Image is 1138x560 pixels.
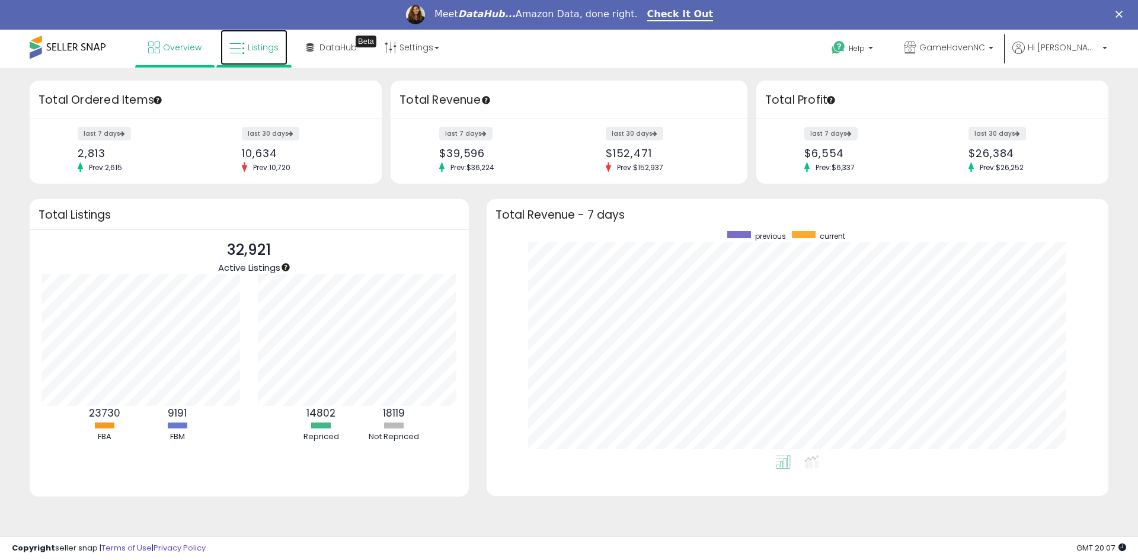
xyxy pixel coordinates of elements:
span: DataHub [319,41,357,53]
a: DataHub [298,30,366,65]
h3: Total Revenue [399,92,739,108]
span: Active Listings [218,261,280,274]
a: Check It Out [647,8,714,21]
div: $39,596 [439,147,560,159]
a: Overview [139,30,210,65]
span: Prev: $152,937 [611,162,669,172]
img: Profile image for Georgie [406,5,425,24]
div: Not Repriced [359,431,430,443]
a: Terms of Use [101,542,152,553]
span: previous [755,231,786,241]
div: Tooltip anchor [152,95,163,105]
span: Help [849,43,865,53]
b: 9191 [168,406,187,420]
span: current [820,231,845,241]
div: Repriced [286,431,357,443]
label: last 7 days [439,127,493,140]
h3: Total Listings [39,210,460,219]
h3: Total Revenue - 7 days [496,210,1099,219]
label: last 30 days [242,127,299,140]
div: FBM [142,431,213,443]
div: Tooltip anchor [280,262,291,273]
span: Prev: 2,615 [83,162,128,172]
b: 23730 [89,406,120,420]
span: Hi [PERSON_NAME] [1028,41,1099,53]
span: Prev: $6,337 [810,162,861,172]
div: $26,384 [968,147,1088,159]
label: last 7 days [78,127,131,140]
span: 2025-10-13 20:07 GMT [1076,542,1126,553]
div: Meet Amazon Data, done right. [434,8,638,20]
span: Prev: $26,252 [974,162,1030,172]
div: FBA [69,431,140,443]
div: Close [1115,11,1127,18]
span: Overview [163,41,202,53]
h3: Total Profit [765,92,1099,108]
div: 2,813 [78,147,197,159]
a: Privacy Policy [154,542,206,553]
b: 18119 [383,406,405,420]
a: GameHavenNC [895,30,1002,68]
span: Prev: $36,224 [445,162,500,172]
div: 10,634 [242,147,361,159]
i: DataHub... [458,8,516,20]
a: Settings [376,30,448,65]
div: Tooltip anchor [826,95,836,105]
b: 14802 [306,406,335,420]
a: Listings [220,30,287,65]
div: Tooltip anchor [481,95,491,105]
div: $152,471 [606,147,727,159]
h3: Total Ordered Items [39,92,373,108]
span: GameHavenNC [919,41,985,53]
a: Hi [PERSON_NAME] [1012,41,1107,68]
label: last 7 days [804,127,858,140]
div: Tooltip anchor [356,36,376,47]
label: last 30 days [606,127,663,140]
strong: Copyright [12,542,55,553]
p: 32,921 [218,239,280,261]
div: seller snap | | [12,543,206,554]
div: $6,554 [804,147,923,159]
a: Help [822,31,885,68]
label: last 30 days [968,127,1026,140]
span: Listings [248,41,279,53]
i: Get Help [831,40,846,55]
span: Prev: 10,720 [247,162,296,172]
